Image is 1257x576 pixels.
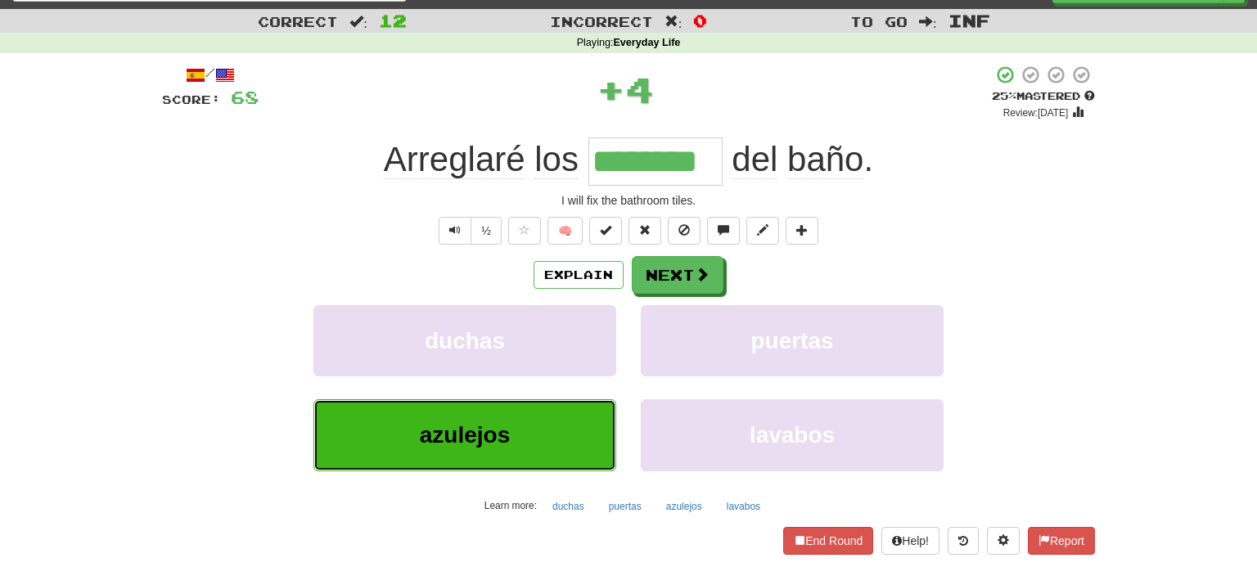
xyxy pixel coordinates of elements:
[313,305,616,376] button: duchas
[992,89,1016,102] span: 25 %
[534,261,624,289] button: Explain
[600,494,651,519] button: puertas
[707,217,740,245] button: Discuss sentence (alt+u)
[471,217,502,245] button: ½
[919,15,937,29] span: :
[787,140,863,179] span: baño
[628,217,661,245] button: Reset to 0% Mastered (alt+r)
[1028,527,1095,555] button: Report
[750,328,833,353] span: puertas
[425,328,505,353] span: duchas
[420,422,510,448] span: azulejos
[435,217,502,245] div: Text-to-speech controls
[162,92,221,106] span: Score:
[384,140,525,179] span: Arreglaré
[162,192,1095,209] div: I will fix the bathroom tiles.
[313,399,616,470] button: azulejos
[547,217,583,245] button: 🧠
[534,140,579,179] span: los
[948,11,990,30] span: Inf
[162,65,259,85] div: /
[750,422,835,448] span: lavabos
[948,527,979,555] button: Round history (alt+y)
[657,494,711,519] button: azulejos
[625,69,654,110] span: 4
[783,527,873,555] button: End Round
[258,13,338,29] span: Correct
[693,11,707,30] span: 0
[668,217,701,245] button: Ignore sentence (alt+i)
[550,13,653,29] span: Incorrect
[641,305,944,376] button: puertas
[992,89,1095,104] div: Mastered
[732,140,777,179] span: del
[379,11,407,30] span: 12
[597,65,625,114] span: +
[613,37,680,48] strong: Everyday Life
[746,217,779,245] button: Edit sentence (alt+d)
[231,87,259,107] span: 68
[881,527,939,555] button: Help!
[850,13,908,29] span: To go
[589,217,622,245] button: Set this sentence to 100% Mastered (alt+m)
[508,217,541,245] button: Favorite sentence (alt+f)
[723,140,874,179] span: .
[786,217,818,245] button: Add to collection (alt+a)
[439,217,471,245] button: Play sentence audio (ctl+space)
[543,494,593,519] button: duchas
[484,500,537,511] small: Learn more:
[718,494,769,519] button: lavabos
[1003,107,1069,119] small: Review: [DATE]
[632,256,723,294] button: Next
[641,399,944,470] button: lavabos
[665,15,683,29] span: :
[349,15,367,29] span: :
